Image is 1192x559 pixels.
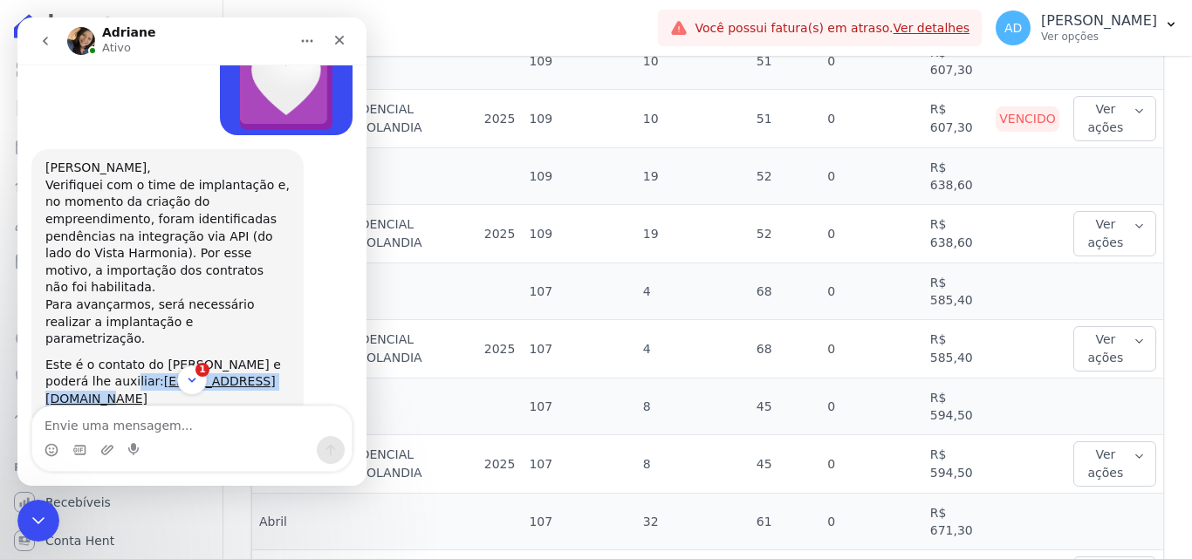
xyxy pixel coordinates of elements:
[750,33,820,90] td: 51
[306,7,338,38] div: Fechar
[923,263,989,320] td: R$ 585,40
[7,91,216,126] a: Contratos
[14,132,335,419] div: Adriane diz…
[750,148,820,205] td: 52
[85,22,113,39] p: Ativo
[1004,22,1022,34] span: AD
[923,378,989,435] td: R$ 594,50
[45,494,111,511] span: Recebíveis
[522,435,635,494] td: 107
[14,132,286,400] div: [PERSON_NAME],Verifiquei com o time de implantação e, no momento da criação do empreendimento, fo...
[923,205,989,263] td: R$ 638,60
[894,21,970,35] a: Ver detalhes
[14,3,335,132] div: ANDREZA diz…
[325,205,477,263] td: RESIDENCIAL HORTOLANDIA
[636,435,750,494] td: 8
[820,148,923,205] td: 0
[160,348,189,378] button: Scroll to bottom
[28,142,272,160] div: [PERSON_NAME],
[750,435,820,494] td: 45
[45,532,114,549] span: Conta Hent
[522,320,635,378] td: 107
[750,90,820,148] td: 51
[7,523,216,558] a: Conta Hent
[750,378,820,435] td: 45
[325,90,477,148] td: RESIDENCIAL HORTOLANDIA
[7,485,216,520] a: Recebíveis
[7,398,216,433] a: Troca de Arquivos
[820,263,923,320] td: 0
[1073,441,1156,487] button: Ver ações
[923,90,989,148] td: R$ 607,30
[1073,96,1156,141] button: Ver ações
[522,148,635,205] td: 109
[636,148,750,205] td: 19
[1041,12,1157,30] p: [PERSON_NAME]
[1073,326,1156,372] button: Ver ações
[636,90,750,148] td: 10
[325,320,477,378] td: RESIDENCIAL HORTOLANDIA
[202,3,335,118] div: heart decoration
[1073,211,1156,256] button: Ver ações
[477,90,523,148] td: 2025
[636,494,750,550] td: 32
[7,167,216,202] a: Lotes
[695,19,969,37] span: Você possui fatura(s) em atraso.
[636,263,750,320] td: 4
[325,435,477,494] td: RESIDENCIAL HORTOLANDIA
[15,389,334,419] textarea: Envie uma mensagem...
[522,90,635,148] td: 109
[820,320,923,378] td: 0
[7,244,216,279] a: Minha Carteira
[7,129,216,164] a: Parcelas
[1041,30,1157,44] p: Ver opções
[996,106,1059,132] div: Vencido
[477,205,523,263] td: 2025
[7,321,216,356] a: Crédito
[252,494,325,550] td: Abril
[178,345,192,359] span: Scroll badge
[982,3,1192,52] button: AD [PERSON_NAME] Ver opções
[923,320,989,378] td: R$ 585,40
[750,494,820,550] td: 61
[17,17,367,486] iframe: Intercom live chat
[299,419,327,447] button: Enviar uma mensagem
[7,359,216,394] a: Negativação
[216,24,321,107] div: heart decoration
[522,263,635,320] td: 107
[14,457,209,478] div: Plataformas
[522,494,635,550] td: 107
[750,205,820,263] td: 52
[750,320,820,378] td: 68
[820,33,923,90] td: 0
[28,160,272,279] div: Verifiquei com o time de implantação e, no momento da criação do empreendimento, foram identifica...
[7,283,216,317] a: Transferências
[477,320,523,378] td: 2025
[923,148,989,205] td: R$ 638,60
[820,435,923,494] td: 0
[923,494,989,550] td: R$ 671,30
[111,426,125,440] button: Start recording
[636,378,750,435] td: 8
[28,279,272,331] div: Para avançarmos, será necessário realizar a implantação e parametrização.
[83,426,97,440] button: Upload do anexo
[820,378,923,435] td: 0
[522,378,635,435] td: 107
[923,435,989,494] td: R$ 594,50
[636,205,750,263] td: 19
[522,205,635,263] td: 109
[7,52,216,87] a: Visão Geral
[636,33,750,90] td: 10
[820,494,923,550] td: 0
[7,206,216,241] a: Clientes
[273,7,306,40] button: Início
[750,263,820,320] td: 68
[17,500,59,542] iframe: Intercom live chat
[820,205,923,263] td: 0
[55,426,69,440] button: Selecionador de GIF
[477,435,523,494] td: 2025
[522,33,635,90] td: 109
[27,426,41,440] button: Selecionador de Emoji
